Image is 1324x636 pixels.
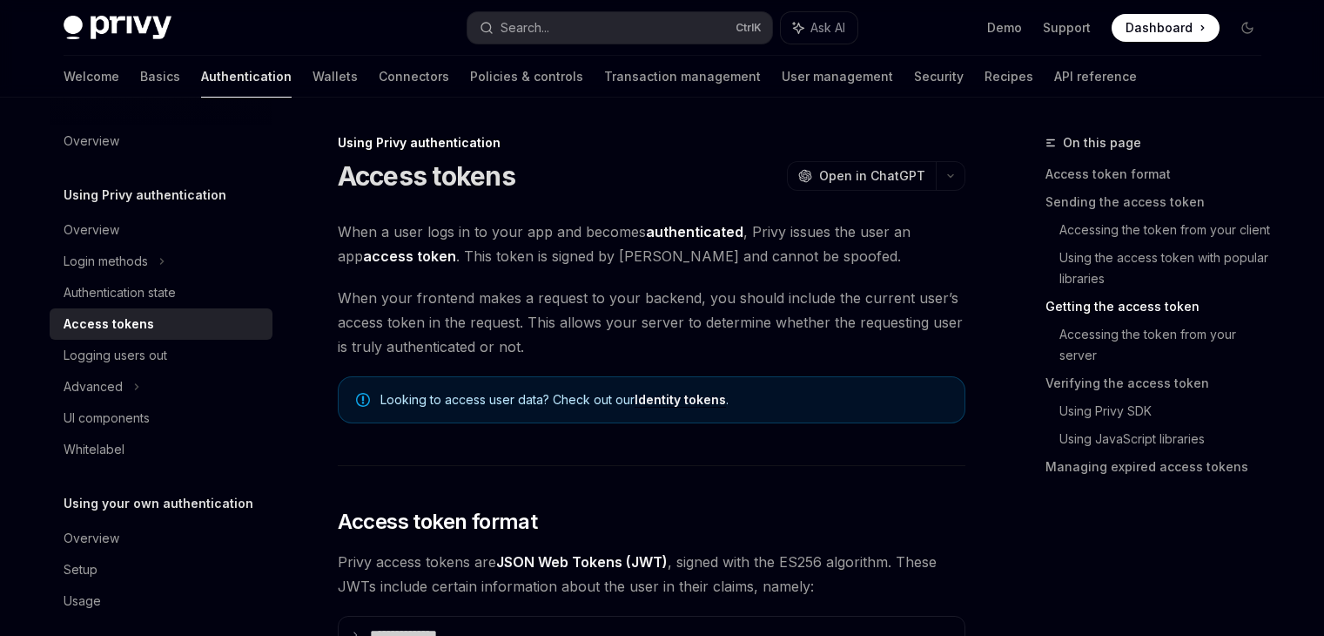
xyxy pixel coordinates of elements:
a: Usage [50,585,272,617]
a: Transaction management [604,56,761,98]
span: Privy access tokens are , signed with the ES256 algorithm. These JWTs include certain information... [338,550,965,599]
h1: Access tokens [338,160,515,192]
a: Identity tokens [635,392,726,408]
a: Using the access token with popular libraries [1059,244,1275,293]
div: Logging users out [64,345,167,366]
a: Setup [50,554,272,585]
a: Security [914,56,964,98]
span: Ctrl K [736,21,762,35]
a: Logging users out [50,340,272,371]
a: Support [1043,19,1091,37]
div: Overview [64,131,119,152]
div: Search... [501,17,549,38]
span: On this page [1063,132,1141,153]
a: Wallets [313,56,358,98]
a: User management [782,56,893,98]
a: Policies & controls [470,56,583,98]
strong: authenticated [646,223,743,240]
a: Basics [140,56,180,98]
a: Welcome [64,56,119,98]
a: Demo [987,19,1022,37]
img: dark logo [64,16,171,40]
div: Advanced [64,376,123,397]
span: Access token format [338,508,538,536]
a: Using Privy SDK [1059,397,1275,425]
a: Whitelabel [50,434,272,465]
button: Search...CtrlK [467,12,772,44]
div: Authentication state [64,282,176,303]
a: Managing expired access tokens [1045,453,1275,481]
span: Dashboard [1126,19,1193,37]
div: Access tokens [64,314,154,335]
a: Sending the access token [1045,188,1275,216]
a: Dashboard [1112,14,1220,42]
a: Verifying the access token [1045,369,1275,397]
span: When your frontend makes a request to your backend, you should include the current user’s access ... [338,286,965,359]
span: Open in ChatGPT [819,167,925,185]
a: Overview [50,523,272,554]
button: Ask AI [781,12,857,44]
a: Recipes [985,56,1033,98]
div: Overview [64,220,119,240]
h5: Using your own authentication [64,493,253,514]
a: Authentication state [50,277,272,308]
a: JSON Web Tokens (JWT) [496,553,668,572]
div: Login methods [64,251,148,272]
a: Accessing the token from your client [1059,216,1275,244]
a: Access tokens [50,308,272,340]
span: Looking to access user data? Check out our . [380,391,947,409]
div: Setup [64,559,97,580]
div: UI components [64,408,150,429]
h5: Using Privy authentication [64,185,226,206]
div: Usage [64,591,101,612]
strong: access token [363,247,456,265]
button: Toggle dark mode [1233,14,1261,42]
a: Connectors [379,56,449,98]
a: Overview [50,125,272,157]
span: When a user logs in to your app and becomes , Privy issues the user an app . This token is signed... [338,220,965,268]
svg: Note [356,393,370,407]
span: Ask AI [810,19,845,37]
a: API reference [1054,56,1137,98]
a: Accessing the token from your server [1059,321,1275,369]
a: Authentication [201,56,292,98]
div: Overview [64,528,119,549]
a: Using JavaScript libraries [1059,425,1275,453]
div: Whitelabel [64,439,124,460]
a: Overview [50,214,272,246]
div: Using Privy authentication [338,134,965,152]
a: UI components [50,403,272,434]
a: Getting the access token [1045,293,1275,321]
button: Open in ChatGPT [787,161,936,191]
a: Access token format [1045,160,1275,188]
